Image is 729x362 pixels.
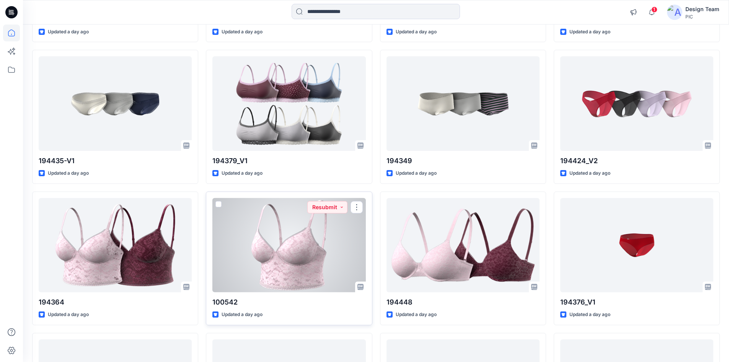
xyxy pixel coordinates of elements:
p: Updated a day ago [396,28,437,36]
div: Design Team [685,5,719,14]
p: Updated a day ago [48,28,89,36]
a: 194376_V1 [560,198,713,293]
p: Updated a day ago [569,311,610,319]
a: 100542 [212,198,365,293]
img: avatar [667,5,682,20]
p: 194376_V1 [560,297,713,308]
p: Updated a day ago [569,169,610,177]
a: 194424_V2 [560,56,713,151]
p: Updated a day ago [569,28,610,36]
p: 194448 [387,297,540,308]
a: 194379_V1 [212,56,365,151]
p: 100542 [212,297,365,308]
p: Updated a day ago [48,169,89,177]
p: Updated a day ago [396,311,437,319]
p: Updated a day ago [222,311,263,319]
div: PIC [685,14,719,20]
a: 194435-V1 [39,56,192,151]
a: 194364 [39,198,192,293]
p: 194379_V1 [212,156,365,166]
p: Updated a day ago [222,169,263,177]
a: 194349 [387,56,540,151]
p: Updated a day ago [396,169,437,177]
span: 1 [651,7,657,13]
p: Updated a day ago [222,28,263,36]
p: Updated a day ago [48,311,89,319]
p: 194364 [39,297,192,308]
p: 194435-V1 [39,156,192,166]
p: 194424_V2 [560,156,713,166]
a: 194448 [387,198,540,293]
p: 194349 [387,156,540,166]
